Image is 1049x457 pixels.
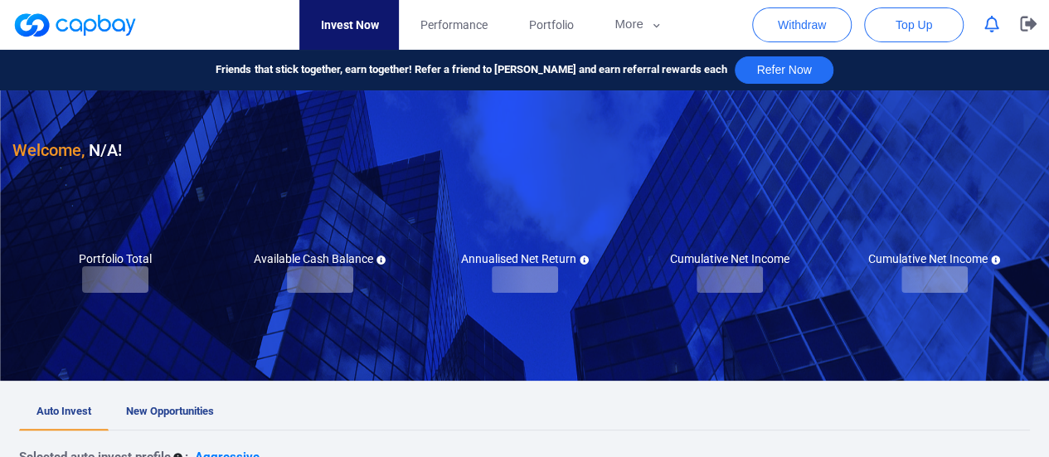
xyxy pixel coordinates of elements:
h5: Cumulative Net Income [670,251,789,266]
h3: N/A ! [12,137,122,163]
span: Friends that stick together, earn together! Refer a friend to [PERSON_NAME] and earn referral rew... [216,61,726,79]
span: New Opportunities [126,405,214,417]
button: Top Up [864,7,964,42]
h5: Available Cash Balance [254,251,386,266]
span: Top Up [896,17,932,33]
h5: Annualised Net Return [461,251,589,266]
h5: Cumulative Net Income [868,251,1000,266]
span: Auto Invest [36,405,91,417]
span: Portfolio [528,16,573,34]
button: Refer Now [735,56,833,84]
span: Welcome, [12,140,85,160]
h5: Portfolio Total [79,251,152,266]
span: Performance [420,16,487,34]
button: Withdraw [752,7,852,42]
